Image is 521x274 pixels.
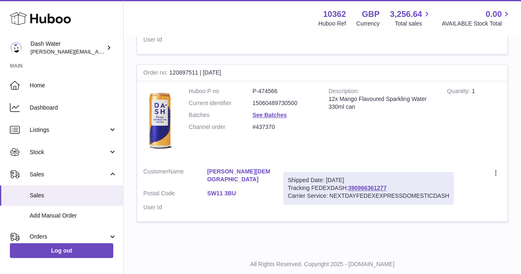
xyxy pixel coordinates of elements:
[447,88,472,96] strong: Quantity
[30,104,117,112] span: Dashboard
[486,9,502,20] span: 0.00
[30,171,108,178] span: Sales
[441,81,507,162] td: 1
[288,192,449,200] div: Carrier Service: NEXTDAYFEDEXEXPRESSDOMESTICDASH
[30,48,165,55] span: [PERSON_NAME][EMAIL_ADDRESS][DOMAIN_NAME]
[30,126,108,134] span: Listings
[189,87,252,95] dt: Huboo P no
[442,20,511,28] span: AVAILABLE Stock Total
[318,20,346,28] div: Huboo Ref
[143,168,168,175] span: Customer
[130,260,514,268] p: All Rights Reserved. Copyright 2025 - [DOMAIN_NAME]
[143,36,207,44] dt: User Id
[362,9,379,20] strong: GBP
[30,148,108,156] span: Stock
[390,9,422,20] span: 3,256.64
[252,99,316,107] dd: 15060489730500
[252,87,316,95] dd: P-474566
[143,168,207,185] dt: Name
[189,111,252,119] dt: Batches
[207,168,271,183] a: [PERSON_NAME][DEMOGRAPHIC_DATA]
[189,99,252,107] dt: Current identifier
[30,233,108,241] span: Orders
[442,9,511,28] a: 0.00 AVAILABLE Stock Total
[288,176,449,184] div: Shipped Date: [DATE]
[329,95,435,111] div: 12x Mango Flavoured Sparkling Water 330ml can
[252,112,287,118] a: See Batches
[283,172,454,204] div: Tracking FEDEXDASH:
[356,20,380,28] div: Currency
[30,192,117,199] span: Sales
[395,20,431,28] span: Total sales
[30,82,117,89] span: Home
[329,88,359,96] strong: Description
[143,87,176,153] img: 103621706197908.png
[30,212,117,220] span: Add Manual Order
[143,204,207,211] dt: User Id
[10,243,113,258] a: Log out
[207,190,271,197] a: SW11 3BU
[10,42,22,54] img: james@dash-water.com
[137,65,507,81] div: 120897511 | [DATE]
[390,9,432,28] a: 3,256.64 Total sales
[143,190,207,199] dt: Postal Code
[189,123,252,131] dt: Channel order
[143,69,169,78] strong: Order no
[252,123,316,131] dd: #437370
[348,185,386,191] a: 390966361277
[30,40,105,56] div: Dash Water
[323,9,346,20] strong: 10362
